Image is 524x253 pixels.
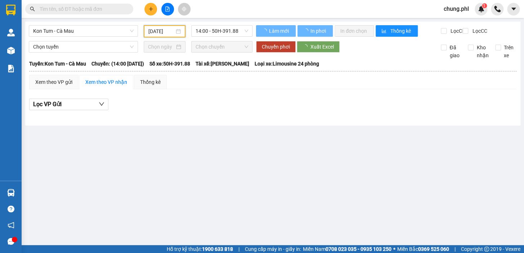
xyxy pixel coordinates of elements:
[8,222,14,229] span: notification
[6,5,15,15] img: logo-vxr
[390,27,412,35] span: Thống kê
[33,41,134,52] span: Chọn tuyến
[326,246,391,252] strong: 0708 023 035 - 0935 103 250
[245,245,301,253] span: Cung cấp máy in - giấy in:
[7,65,15,72] img: solution-icon
[140,78,161,86] div: Thống kê
[165,6,170,12] span: file-add
[447,44,462,59] span: Đã giao
[297,25,333,37] button: In phơi
[454,245,456,253] span: |
[29,61,86,67] b: Tuyến: Kon Tum - Cà Mau
[297,41,340,53] button: Xuất Excel
[448,27,466,35] span: Lọc CR
[478,6,484,12] img: icon-new-feature
[238,245,239,253] span: |
[40,5,125,13] input: Tìm tên, số ĐT hoặc mã đơn
[507,3,520,15] button: caret-down
[196,26,248,36] span: 14:00 - 50H-391.88
[483,3,485,8] span: 1
[196,41,248,52] span: Chọn chuyến
[376,25,418,37] button: bar-chartThống kê
[178,3,191,15] button: aim
[33,26,134,36] span: Kon Tum - Cà Mau
[35,78,72,86] div: Xem theo VP gửi
[7,29,15,36] img: warehouse-icon
[510,6,517,12] span: caret-down
[7,189,15,196] img: warehouse-icon
[501,44,517,59] span: Trên xe
[262,28,268,33] span: loading
[438,4,475,13] span: chung.phl
[182,6,187,12] span: aim
[33,100,62,109] span: Lọc VP Gửi
[381,28,388,34] span: bar-chart
[30,6,35,12] span: search
[256,25,296,37] button: Làm mới
[161,3,174,15] button: file-add
[149,60,190,68] span: Số xe: 50H-391.88
[144,3,157,15] button: plus
[335,25,374,37] button: In đơn chọn
[255,60,319,68] span: Loại xe: Limousine 24 phòng
[256,41,296,53] button: Chuyển phơi
[393,248,395,250] span: ⚪️
[310,27,327,35] span: In phơi
[148,27,175,35] input: 14/08/2025
[85,78,127,86] div: Xem theo VP nhận
[167,245,233,253] span: Hỗ trợ kỹ thuật:
[269,27,290,35] span: Làm mới
[397,245,449,253] span: Miền Bắc
[474,44,491,59] span: Kho nhận
[202,246,233,252] strong: 1900 633 818
[484,247,489,252] span: copyright
[7,47,15,54] img: warehouse-icon
[8,238,14,245] span: message
[482,3,487,8] sup: 1
[303,245,391,253] span: Miền Nam
[303,28,309,33] span: loading
[469,27,488,35] span: Lọc CC
[196,60,249,68] span: Tài xế: [PERSON_NAME]
[148,43,175,51] input: Chọn ngày
[8,205,14,212] span: question-circle
[148,6,153,12] span: plus
[29,99,108,110] button: Lọc VP Gửi
[494,6,501,12] img: phone-icon
[99,101,104,107] span: down
[418,246,449,252] strong: 0369 525 060
[91,60,144,68] span: Chuyến: (14:00 [DATE])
